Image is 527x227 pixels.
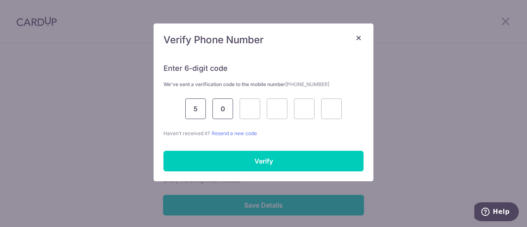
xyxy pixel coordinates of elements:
iframe: Opens a widget where you can find more information [474,202,519,223]
input: Verify [163,151,364,171]
h6: Enter 6-digit code [163,63,364,73]
h5: Verify Phone Number [163,33,364,47]
strong: We’ve sent a verification code to the mobile number [163,81,329,87]
a: Resend a new code [212,130,257,136]
span: Haven’t received it? [163,130,210,136]
span: [PHONE_NUMBER] [285,81,329,87]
